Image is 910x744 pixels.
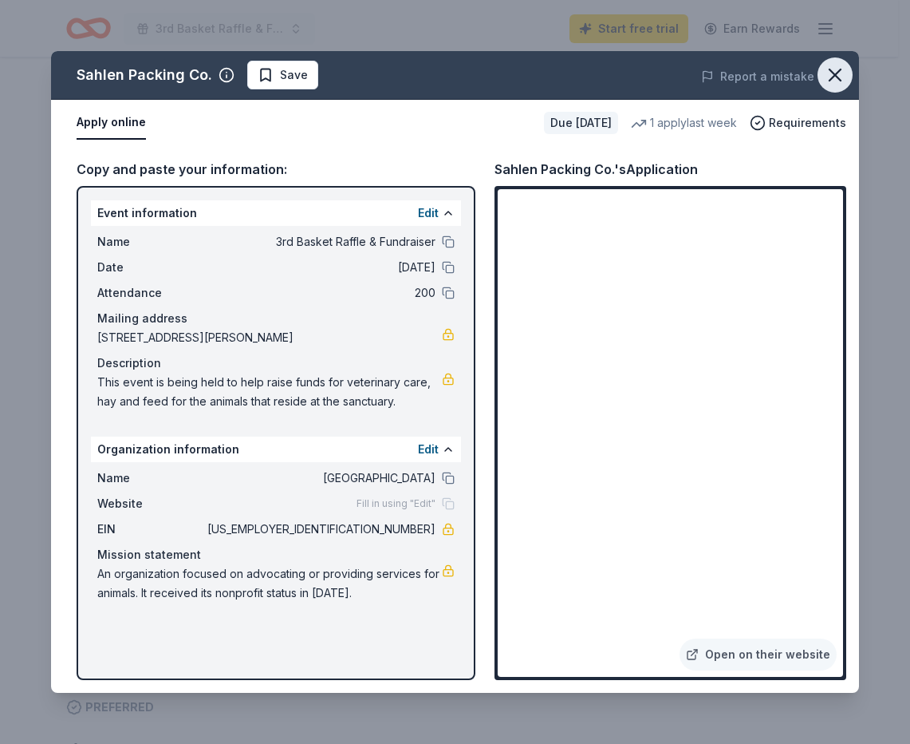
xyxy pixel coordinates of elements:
span: [DATE] [204,258,435,277]
div: Description [97,354,455,373]
span: This event is being held to help raise funds for veterinary care, hay and feed for the animals th... [97,373,442,411]
button: Apply online [77,106,146,140]
span: 200 [204,283,435,303]
div: Event information [91,200,461,226]
div: Mailing address [97,309,455,328]
div: Due [DATE] [544,112,618,134]
span: Save [280,65,308,85]
span: Website [97,494,204,513]
span: Name [97,232,204,251]
div: Organization information [91,437,461,462]
button: Save [247,61,318,89]
span: [US_EMPLOYER_IDENTIFICATION_NUMBER] [204,520,435,539]
button: Edit [418,204,439,223]
span: An organization focused on advocating or providing services for animals. It received its nonprofi... [97,564,442,603]
div: 1 apply last week [631,113,737,133]
div: Sahlen Packing Co.'s Application [494,159,698,180]
span: Attendance [97,283,204,303]
span: Name [97,469,204,488]
div: Sahlen Packing Co. [77,62,212,88]
button: Edit [418,440,439,459]
span: Date [97,258,204,277]
span: [GEOGRAPHIC_DATA] [204,469,435,488]
div: Copy and paste your information: [77,159,475,180]
span: Requirements [769,113,846,133]
span: [STREET_ADDRESS][PERSON_NAME] [97,328,442,347]
span: Fill in using "Edit" [357,497,435,510]
span: EIN [97,520,204,539]
button: Report a mistake [701,67,814,86]
a: Open on their website [680,639,837,671]
div: Mission statement [97,545,455,564]
span: 3rd Basket Raffle & Fundraiser [204,232,435,251]
button: Requirements [750,113,846,133]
